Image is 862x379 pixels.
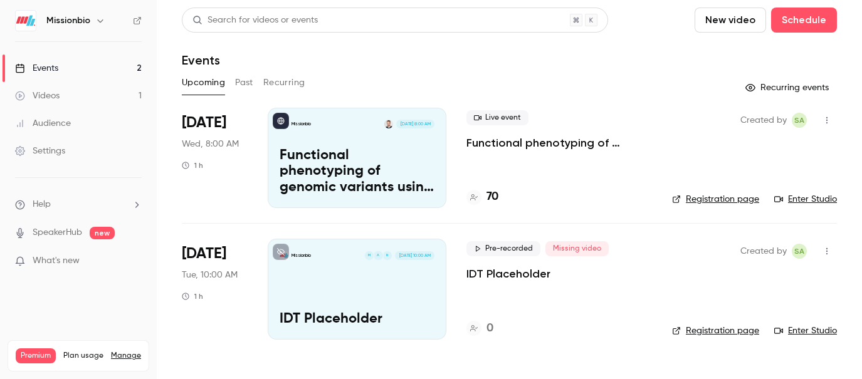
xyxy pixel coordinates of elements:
li: help-dropdown-opener [15,198,142,211]
a: Functional phenotyping of genomic variants using joint multiomic single-cell DNA–RNA sequencingMi... [268,108,446,208]
button: Upcoming [182,73,225,93]
a: Enter Studio [774,193,837,205]
div: Oct 15 Wed, 8:00 AM (America/Los Angeles) [182,108,248,208]
div: 1 h [182,160,203,170]
p: Missionbio [292,121,311,127]
span: new [90,227,115,239]
span: Created by [740,113,787,128]
div: Settings [15,145,65,157]
h4: 70 [486,189,498,205]
button: Past [235,73,253,93]
span: [DATE] 8:00 AM [396,120,434,128]
span: Missing video [545,241,609,256]
button: Recurring events [740,78,837,98]
div: Events [15,62,58,75]
button: Recurring [263,73,305,93]
p: IDT Placeholder [280,311,434,328]
div: Dec 2 Tue, 10:00 AM (America/Los Angeles) [182,239,248,339]
a: IDT Placeholder [466,266,550,281]
span: Simon Allardice [792,113,807,128]
a: Registration page [672,193,759,205]
span: SA [794,113,804,128]
h1: Events [182,53,220,68]
button: New video [695,8,766,33]
span: Pre-recorded [466,241,540,256]
span: SA [794,244,804,259]
h6: Missionbio [46,14,90,27]
div: Videos [15,90,60,102]
span: Simon Allardice [792,244,807,259]
span: Premium [16,348,56,363]
a: Registration page [672,324,759,337]
a: 0 [466,320,493,337]
a: Manage [111,351,141,361]
span: What's new [33,254,80,267]
div: A [373,251,383,261]
a: SpeakerHub [33,226,82,239]
button: Schedule [771,8,837,33]
img: Missionbio [16,11,36,31]
span: Plan usage [63,351,103,361]
img: Dr Dominik Lindenhofer [384,120,393,128]
span: Created by [740,244,787,259]
div: M [364,251,374,261]
span: Help [33,198,51,211]
div: Search for videos or events [192,14,318,27]
h4: 0 [486,320,493,337]
div: 1 h [182,291,203,301]
span: Wed, 8:00 AM [182,138,239,150]
p: Functional phenotyping of genomic variants using joint multiomic single-cell DNA–RNA sequencing [280,148,434,196]
div: N [382,251,392,261]
div: Audience [15,117,71,130]
a: IDT PlaceholderMissionbioNAM[DATE] 10:00 AMIDT Placeholder [268,239,446,339]
span: Tue, 10:00 AM [182,269,238,281]
a: Enter Studio [774,324,837,337]
span: [DATE] [182,244,226,264]
p: Missionbio [292,252,311,259]
a: Functional phenotyping of genomic variants using joint multiomic single-cell DNA–RNA sequencing [466,135,652,150]
span: [DATE] [182,113,226,133]
span: [DATE] 10:00 AM [395,251,434,260]
span: Live event [466,110,528,125]
a: 70 [466,189,498,205]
